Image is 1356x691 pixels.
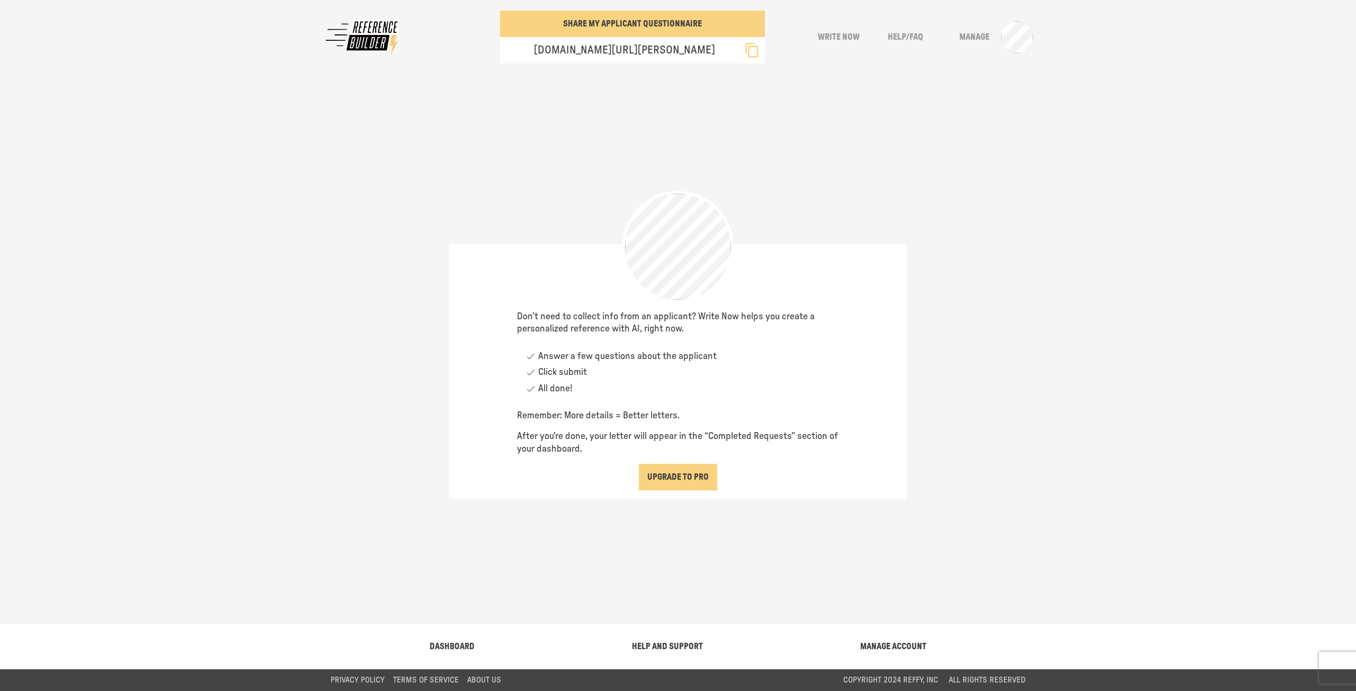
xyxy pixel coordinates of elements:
[467,676,501,684] a: ABOUT US
[421,633,483,660] button: DASHBOARD
[623,633,711,660] button: HELP AND SUPPORT
[500,11,765,37] button: SHARE MY APPLICANT QUESTIONNAIRE
[538,365,587,380] p: Click submit
[843,676,940,684] a: COPYRIGHT 2024 REFFY, INC
[639,464,717,490] button: Upgrade to Pro
[517,410,839,422] p: Remember: More details = Better letters.
[876,24,934,50] button: Help/FAQ
[538,381,573,397] p: All done!
[525,43,715,58] p: [DOMAIN_NAME][URL][PERSON_NAME]
[852,633,935,660] button: MANAGE ACCOUNT
[809,24,868,50] button: Write Now
[393,676,459,684] a: Terms Of Service
[331,676,385,684] a: PRIVACY POLICY
[943,24,1001,50] button: Manage
[949,676,1025,684] a: ALL RIGHTS RESERVED
[517,311,839,336] p: Don’t need to collect info from an applicant? Write Now helps you create a personalized reference...
[323,17,403,57] img: reffy logo
[959,32,989,43] p: Manage
[538,349,717,364] p: Answer a few questions about the applicant
[517,430,839,455] p: After you’re done, your letter will appear in the “Completed Requests” section of your dashboard.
